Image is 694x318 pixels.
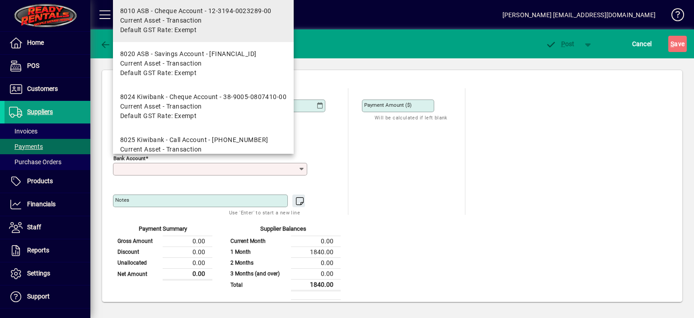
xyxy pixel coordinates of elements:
[27,85,58,92] span: Customers
[226,299,291,310] td: Balance after payment
[671,37,685,51] span: ave
[163,257,212,268] td: 0.00
[9,143,43,150] span: Payments
[113,247,163,257] td: Discount
[120,59,202,68] span: Current Asset - Transaction
[291,247,341,257] td: 1840.00
[100,40,130,47] span: Back
[27,108,53,115] span: Suppliers
[671,40,674,47] span: S
[27,270,50,277] span: Settings
[113,128,294,171] mat-option: 8025 Kiwibank - Call Account - 38-9005-0807410-01
[9,128,38,135] span: Invoices
[120,92,286,102] div: 8024 Kiwibank - Cheque Account - 38-9005-0807410-00
[113,268,163,280] td: Net Amount
[113,42,294,85] mat-option: 8020 ASB - Savings Account - 12-3194-0023289-50
[291,279,341,290] td: 1840.00
[27,247,49,254] span: Reports
[27,62,39,69] span: POS
[98,36,132,52] button: Back
[113,215,212,280] app-page-summary-card: Payment Summary
[120,145,202,154] span: Current Asset - Transaction
[90,36,140,52] app-page-header-button: Back
[226,224,341,236] div: Supplier Balances
[113,257,163,268] td: Unallocated
[561,40,565,47] span: P
[5,239,90,262] a: Reports
[5,123,90,139] a: Invoices
[226,268,291,279] td: 3 Months (and over)
[502,8,656,22] div: [PERSON_NAME] [EMAIL_ADDRESS][DOMAIN_NAME]
[9,158,61,166] span: Purchase Orders
[113,224,212,236] div: Payment Summary
[5,139,90,154] a: Payments
[668,36,687,52] button: Save
[120,49,257,59] div: 8020 ASB - Savings Account - [FINANCIAL_ID]
[5,216,90,239] a: Staff
[27,177,53,185] span: Products
[541,36,579,52] button: Post
[226,257,291,268] td: 2 Months
[113,85,294,128] mat-option: 8024 Kiwibank - Cheque Account - 38-9005-0807410-00
[27,223,41,231] span: Staff
[120,111,197,121] span: Default GST Rate: Exempt
[5,55,90,77] a: POS
[229,207,300,218] mat-hint: Use 'Enter' to start a new line
[5,154,90,170] a: Purchase Orders
[5,170,90,193] a: Products
[163,236,212,247] td: 0.00
[291,257,341,268] td: 0.00
[291,268,341,279] td: 0.00
[226,279,291,290] td: Total
[632,37,652,51] span: Cancel
[665,2,683,31] a: Knowledge Base
[5,193,90,216] a: Financials
[630,36,654,52] button: Cancel
[120,25,197,35] span: Default GST Rate: Exempt
[5,262,90,285] a: Settings
[120,68,197,78] span: Default GST Rate: Exempt
[291,236,341,247] td: 0.00
[120,16,202,25] span: Current Asset - Transaction
[27,200,56,208] span: Financials
[115,197,129,203] mat-label: Notes
[120,135,268,145] div: 8025 Kiwibank - Call Account - [PHONE_NUMBER]
[5,32,90,54] a: Home
[375,112,447,123] mat-hint: Will be calculated if left blank
[113,155,145,161] mat-label: Bank Account
[291,299,341,310] td: 1840.00
[120,6,272,16] div: 8010 ASB - Cheque Account - 12-3194-0023289-00
[27,39,44,46] span: Home
[226,247,291,257] td: 1 Month
[163,268,212,280] td: 0.00
[226,215,341,311] app-page-summary-card: Supplier Balances
[27,293,50,300] span: Support
[5,285,90,308] a: Support
[113,236,163,247] td: Gross Amount
[545,40,575,47] span: ost
[364,102,412,108] mat-label: Payment Amount ($)
[226,236,291,247] td: Current Month
[163,247,212,257] td: 0.00
[5,78,90,100] a: Customers
[120,102,202,111] span: Current Asset - Transaction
